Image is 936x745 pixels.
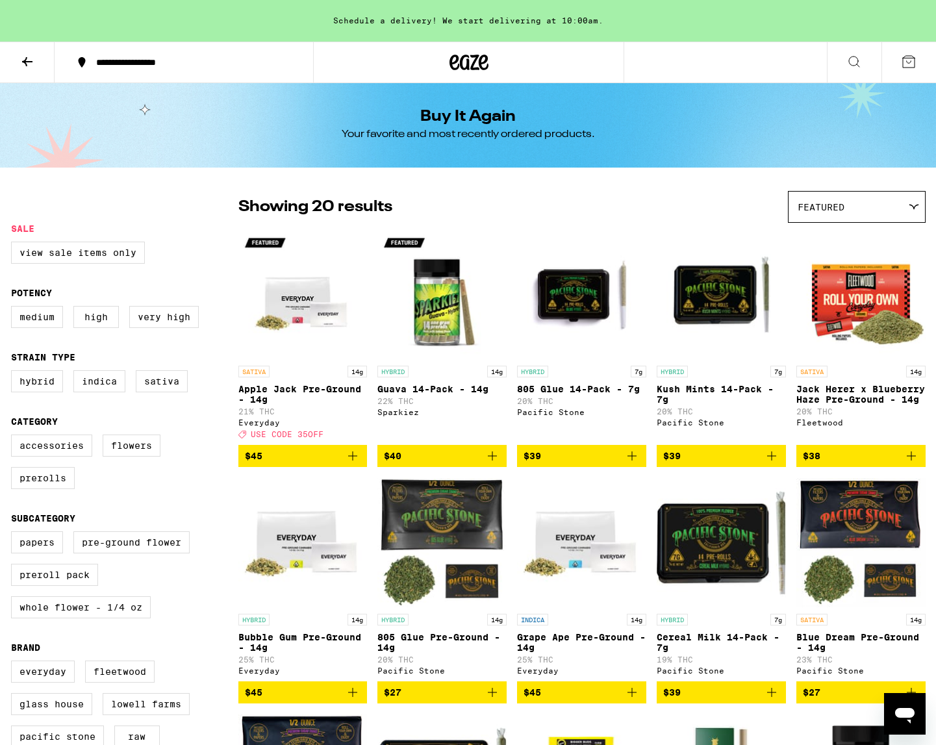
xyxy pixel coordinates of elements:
[796,407,926,416] p: 20% THC
[377,614,409,625] p: HYBRID
[348,366,367,377] p: 14g
[11,596,151,618] label: Whole Flower - 1/4 oz
[11,435,92,457] label: Accessories
[238,366,270,377] p: SATIVA
[245,451,262,461] span: $45
[517,408,646,416] div: Pacific Stone
[487,366,507,377] p: 14g
[11,693,92,715] label: Glass House
[663,451,681,461] span: $39
[377,366,409,377] p: HYBRID
[377,477,507,607] img: Pacific Stone - 805 Glue Pre-Ground - 14g
[11,564,98,586] label: Preroll Pack
[420,109,516,125] h1: Buy It Again
[796,655,926,664] p: 23% THC
[377,445,507,467] button: Add to bag
[377,681,507,703] button: Add to bag
[627,614,646,625] p: 14g
[85,661,155,683] label: Fleetwood
[770,614,786,625] p: 7g
[884,693,926,735] iframe: Button to launch messaging window
[238,614,270,625] p: HYBRID
[238,655,368,664] p: 25% THC
[796,418,926,427] div: Fleetwood
[517,614,548,625] p: INDICA
[11,370,63,392] label: Hybrid
[796,477,926,607] img: Pacific Stone - Blue Dream Pre-Ground - 14g
[517,666,646,675] div: Everyday
[517,655,646,664] p: 25% THC
[384,687,401,698] span: $27
[517,477,646,607] img: Everyday - Grape Ape Pre-Ground - 14g
[657,229,786,445] a: Open page for Kush Mints 14-Pack - 7g from Pacific Stone
[238,477,368,607] img: Everyday - Bubble Gum Pre-Ground - 14g
[657,445,786,467] button: Add to bag
[73,531,190,553] label: Pre-ground Flower
[796,477,926,681] a: Open page for Blue Dream Pre-Ground - 14g from Pacific Stone
[803,687,820,698] span: $27
[11,242,145,264] label: View Sale Items Only
[657,614,688,625] p: HYBRID
[657,477,786,607] img: Pacific Stone - Cereal Milk 14-Pack - 7g
[11,352,75,362] legend: Strain Type
[906,366,926,377] p: 14g
[377,408,507,416] div: Sparkiez
[342,127,595,142] div: Your favorite and most recently ordered products.
[487,614,507,625] p: 14g
[238,229,368,359] img: Everyday - Apple Jack Pre-Ground - 14g
[11,531,63,553] label: Papers
[238,666,368,675] div: Everyday
[803,451,820,461] span: $38
[906,614,926,625] p: 14g
[377,229,507,359] img: Sparkiez - Guava 14-Pack - 14g
[517,397,646,405] p: 20% THC
[377,384,507,394] p: Guava 14-Pack - 14g
[517,229,646,359] img: Pacific Stone - 805 Glue 14-Pack - 7g
[796,445,926,467] button: Add to bag
[517,681,646,703] button: Add to bag
[238,407,368,416] p: 21% THC
[11,306,63,328] label: Medium
[11,661,75,683] label: Everyday
[798,202,844,212] span: Featured
[517,229,646,445] a: Open page for 805 Glue 14-Pack - 7g from Pacific Stone
[384,451,401,461] span: $40
[657,418,786,427] div: Pacific Stone
[11,513,75,524] legend: Subcategory
[657,229,786,359] img: Pacific Stone - Kush Mints 14-Pack - 7g
[251,430,323,438] span: USE CODE 35OFF
[517,384,646,394] p: 805 Glue 14-Pack - 7g
[517,445,646,467] button: Add to bag
[11,642,40,653] legend: Brand
[796,229,926,359] img: Fleetwood - Jack Herer x Blueberry Haze Pre-Ground - 14g
[657,632,786,653] p: Cereal Milk 14-Pack - 7g
[377,397,507,405] p: 22% THC
[524,687,541,698] span: $45
[377,655,507,664] p: 20% THC
[796,681,926,703] button: Add to bag
[663,687,681,698] span: $39
[377,229,507,445] a: Open page for Guava 14-Pack - 14g from Sparkiez
[657,477,786,681] a: Open page for Cereal Milk 14-Pack - 7g from Pacific Stone
[238,418,368,427] div: Everyday
[524,451,541,461] span: $39
[238,477,368,681] a: Open page for Bubble Gum Pre-Ground - 14g from Everyday
[238,632,368,653] p: Bubble Gum Pre-Ground - 14g
[657,655,786,664] p: 19% THC
[657,681,786,703] button: Add to bag
[238,681,368,703] button: Add to bag
[348,614,367,625] p: 14g
[517,366,548,377] p: HYBRID
[796,614,828,625] p: SATIVA
[631,366,646,377] p: 7g
[770,366,786,377] p: 7g
[796,229,926,445] a: Open page for Jack Herer x Blueberry Haze Pre-Ground - 14g from Fleetwood
[377,477,507,681] a: Open page for 805 Glue Pre-Ground - 14g from Pacific Stone
[103,693,190,715] label: Lowell Farms
[11,416,58,427] legend: Category
[238,445,368,467] button: Add to bag
[377,632,507,653] p: 805 Glue Pre-Ground - 14g
[238,196,392,218] p: Showing 20 results
[796,366,828,377] p: SATIVA
[238,384,368,405] p: Apple Jack Pre-Ground - 14g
